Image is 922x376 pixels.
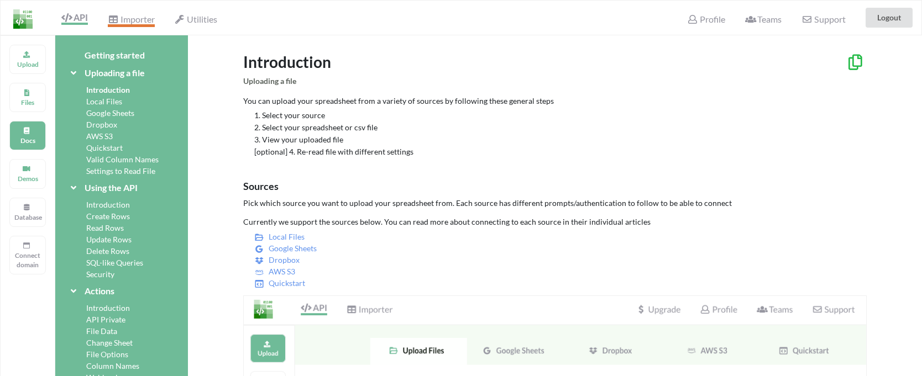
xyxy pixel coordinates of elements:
span: Google Sheets [264,243,317,253]
div: Settings to Read File [69,165,175,177]
span: Profile [687,14,725,24]
div: File Data [69,325,175,337]
p: 2. Select your spreadsheet or csv file [254,122,867,133]
p: [optional] 4. Re-read file with different settings [254,146,867,157]
div: Quickstart [69,142,175,153]
span: Quickstart [264,278,305,288]
p: Sources [243,179,867,194]
p: Pick which source you want to upload your spreadsheet from. Each source has different prompts/aut... [243,198,867,209]
div: Read Rows [69,222,175,234]
div: Introduction [69,302,175,314]
div: Security [69,268,175,280]
div: Introduction [69,199,175,210]
p: 3. View your uploaded file [254,134,867,145]
p: Upload [14,60,41,69]
span: Teams [745,14,782,24]
div: Introduction [69,84,175,96]
span: Support [801,15,845,24]
div: Getting started [69,49,175,62]
span: API [61,12,88,23]
p: Connect domain [14,251,41,269]
div: Google Sheets [69,107,175,119]
div: SQL-like Queries [69,257,175,268]
p: Files [14,98,41,107]
span: Local Files [264,232,305,241]
span: Dropbox [264,255,300,264]
p: Currently we support the sources below. You can read more about connecting to each source in thei... [243,216,867,227]
p: Uploading a file [243,76,867,87]
div: Delete Rows [69,245,175,257]
div: Update Rows [69,234,175,245]
div: API Private [69,314,175,325]
div: Local Files [69,96,175,107]
h2: Introduction [243,53,867,72]
div: Column Names [69,360,175,372]
div: Dropbox [69,119,175,130]
p: You can upload your spreadsheet from a variety of sources by following these general steps [243,96,867,107]
span: Importer [108,14,154,27]
div: Valid Column Names [69,153,175,165]
p: Docs [14,136,41,145]
div: Using the API [69,181,175,194]
div: Change Sheet [69,337,175,348]
div: File Options [69,348,175,360]
span: Utilities [175,14,217,24]
div: Create Rows [69,210,175,222]
p: 1. Select your source [254,110,867,121]
p: Database [14,213,41,222]
button: Logout [866,8,913,28]
img: LogoIcon.png [13,9,33,29]
div: AWS S3 [69,130,175,142]
div: Uploading a file [69,66,175,80]
div: Actions [69,284,175,298]
span: AWS S3 [264,267,295,276]
p: Demos [14,174,41,183]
